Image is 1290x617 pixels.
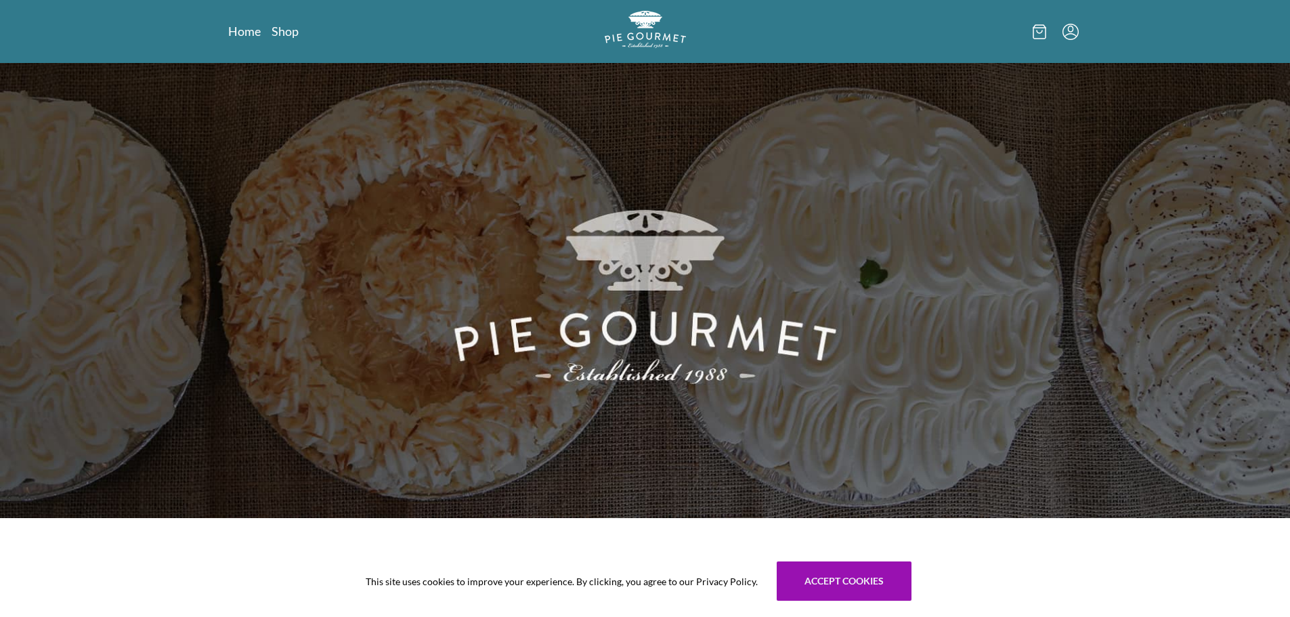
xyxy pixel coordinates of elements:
button: Menu [1062,24,1079,40]
a: Logo [605,11,686,52]
img: logo [605,11,686,48]
a: Shop [272,23,299,39]
button: Accept cookies [777,561,911,601]
span: This site uses cookies to improve your experience. By clicking, you agree to our Privacy Policy. [366,574,758,589]
a: Home [228,23,261,39]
